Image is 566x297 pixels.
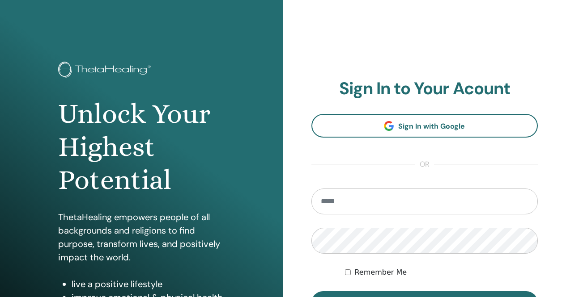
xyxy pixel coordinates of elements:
li: live a positive lifestyle [72,277,225,291]
div: Keep me authenticated indefinitely or until I manually logout [345,267,538,278]
span: or [415,159,434,170]
label: Remember Me [354,267,407,278]
a: Sign In with Google [311,114,538,138]
span: Sign In with Google [398,121,465,131]
p: ThetaHealing empowers people of all backgrounds and religions to find purpose, transform lives, a... [58,210,225,264]
h1: Unlock Your Highest Potential [58,97,225,197]
h2: Sign In to Your Acount [311,79,538,99]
